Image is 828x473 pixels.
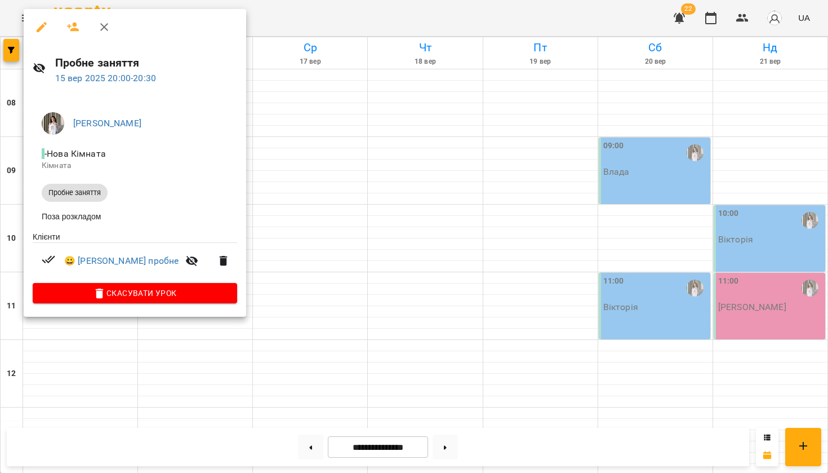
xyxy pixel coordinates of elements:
span: Скасувати Урок [42,286,228,300]
span: - Нова Кімната [42,148,108,159]
a: 😀 [PERSON_NAME] пробне [64,254,179,268]
a: 15 вер 2025 20:00-20:30 [55,73,156,83]
button: Скасувати Урок [33,283,237,303]
img: 364895220a4789552a8225db6642e1db.jpeg [42,112,64,135]
a: [PERSON_NAME] [73,118,141,129]
p: Кімната [42,160,228,171]
svg: Візит сплачено [42,253,55,266]
h6: Пробне заняття [55,54,237,72]
span: Пробне заняття [42,188,108,198]
ul: Клієнти [33,231,237,284]
li: Поза розкладом [33,206,237,227]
